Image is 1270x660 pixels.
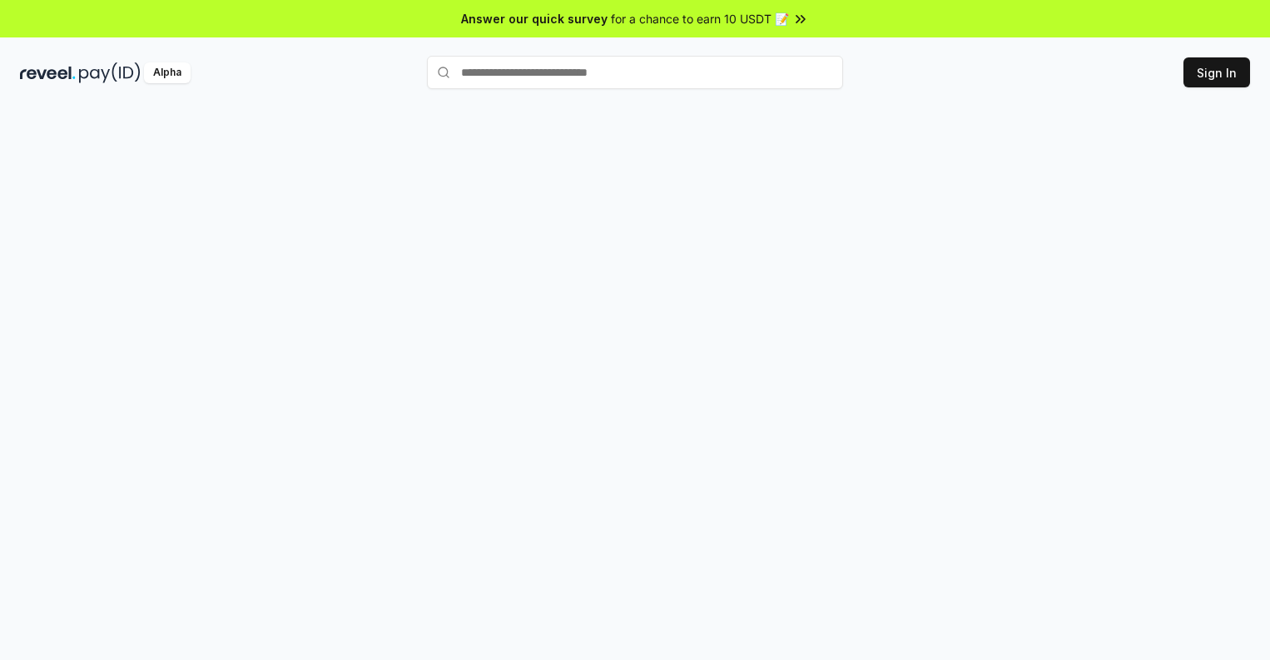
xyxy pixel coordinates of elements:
[1183,57,1250,87] button: Sign In
[611,10,789,27] span: for a chance to earn 10 USDT 📝
[144,62,191,83] div: Alpha
[461,10,608,27] span: Answer our quick survey
[79,62,141,83] img: pay_id
[20,62,76,83] img: reveel_dark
